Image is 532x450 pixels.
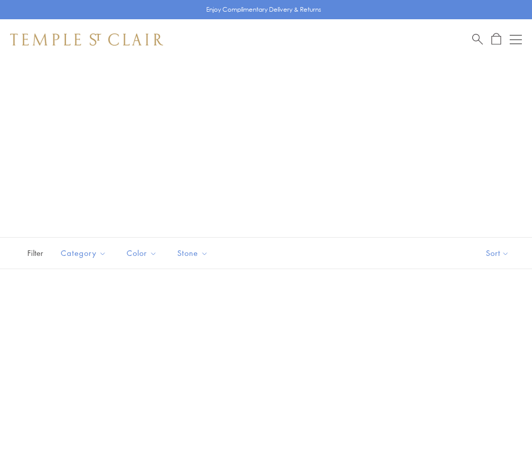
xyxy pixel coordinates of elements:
[491,33,501,46] a: Open Shopping Bag
[122,247,165,259] span: Color
[56,247,114,259] span: Category
[206,5,321,15] p: Enjoy Complimentary Delivery & Returns
[472,33,483,46] a: Search
[170,242,216,265] button: Stone
[119,242,165,265] button: Color
[10,33,163,46] img: Temple St. Clair
[172,247,216,259] span: Stone
[463,238,532,269] button: Show sort by
[53,242,114,265] button: Category
[510,33,522,46] button: Open navigation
